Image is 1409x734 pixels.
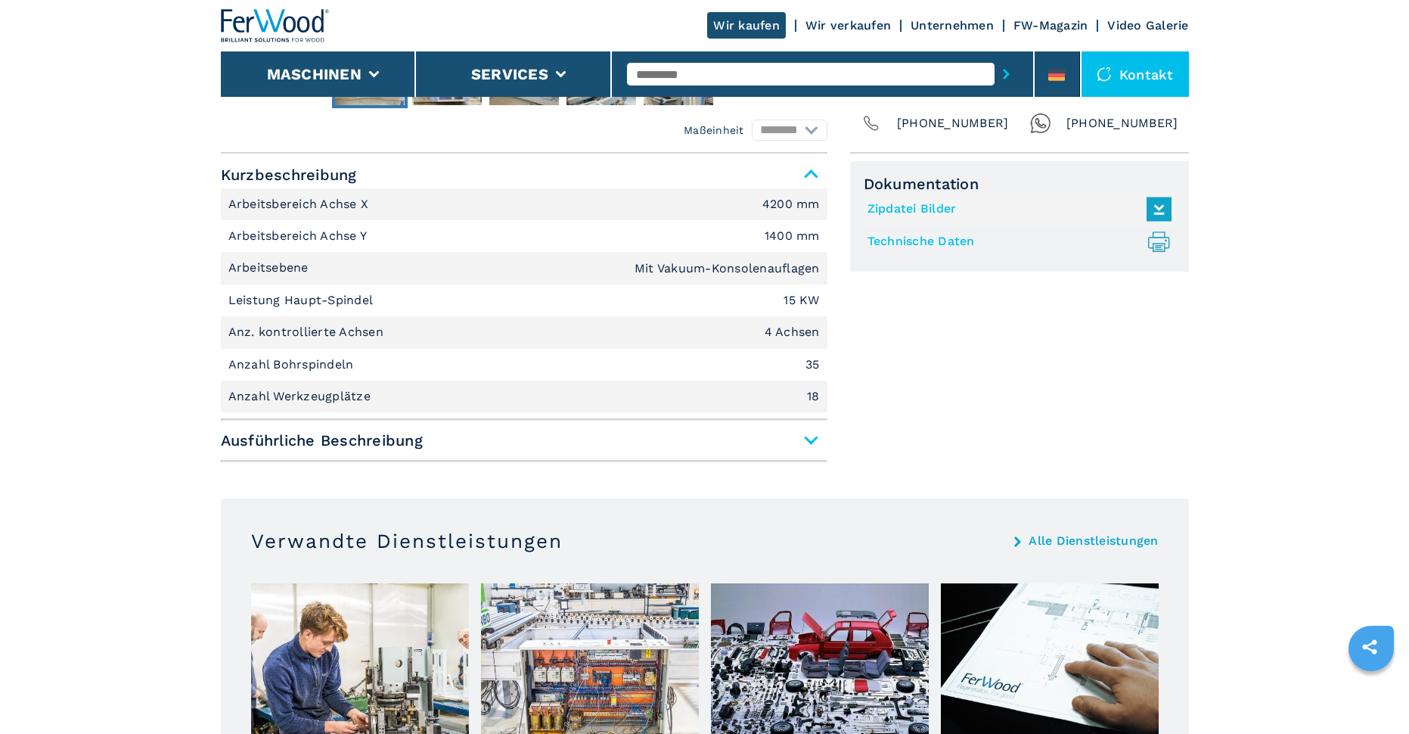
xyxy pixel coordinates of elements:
[765,326,820,338] em: 4 Achsen
[221,9,330,42] img: Ferwood
[805,359,820,371] em: 35
[221,161,827,188] span: Kurzbeschreibung
[1029,535,1158,547] a: Alle Dienstleistungen
[1082,51,1189,97] div: Kontakt
[807,390,820,403] em: 18
[995,57,1018,92] button: submit-button
[867,229,1164,254] a: Technische Daten
[864,175,1175,193] span: Dokumentation
[1351,628,1389,666] a: sharethis
[228,228,371,244] p: Arbeitsbereich Achse Y
[765,230,820,242] em: 1400 mm
[784,294,819,306] em: 15 KW
[471,65,548,83] button: Services
[228,292,377,309] p: Leistung Haupt-Spindel
[221,427,827,454] span: Ausführliche Beschreibung
[897,113,1009,134] span: [PHONE_NUMBER]
[867,197,1164,222] a: Zipdatei Bilder
[861,113,882,134] img: Phone
[1066,113,1178,134] span: [PHONE_NUMBER]
[707,12,786,39] a: Wir kaufen
[228,324,388,341] p: Anz. kontrollierte Achsen
[267,65,362,83] button: Maschinen
[228,356,358,373] p: Anzahl Bohrspindeln
[762,198,820,210] em: 4200 mm
[228,260,312,276] p: Arbeitsebene
[1030,113,1051,134] img: Whatsapp
[1013,18,1088,33] a: FW-Magazin
[805,18,891,33] a: Wir verkaufen
[684,123,744,138] em: Maßeinheit
[1345,666,1398,723] iframe: Chat
[1107,18,1188,33] a: Video Galerie
[911,18,994,33] a: Unternehmen
[228,196,373,213] p: Arbeitsbereich Achse X
[251,529,563,553] h3: Verwandte Dienstleistungen
[1097,67,1112,82] img: Kontakt
[221,188,827,413] div: Kurzbeschreibung
[228,388,375,405] p: Anzahl Werkzeugplätze
[635,263,820,275] em: Mit Vakuum-Konsolenauflagen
